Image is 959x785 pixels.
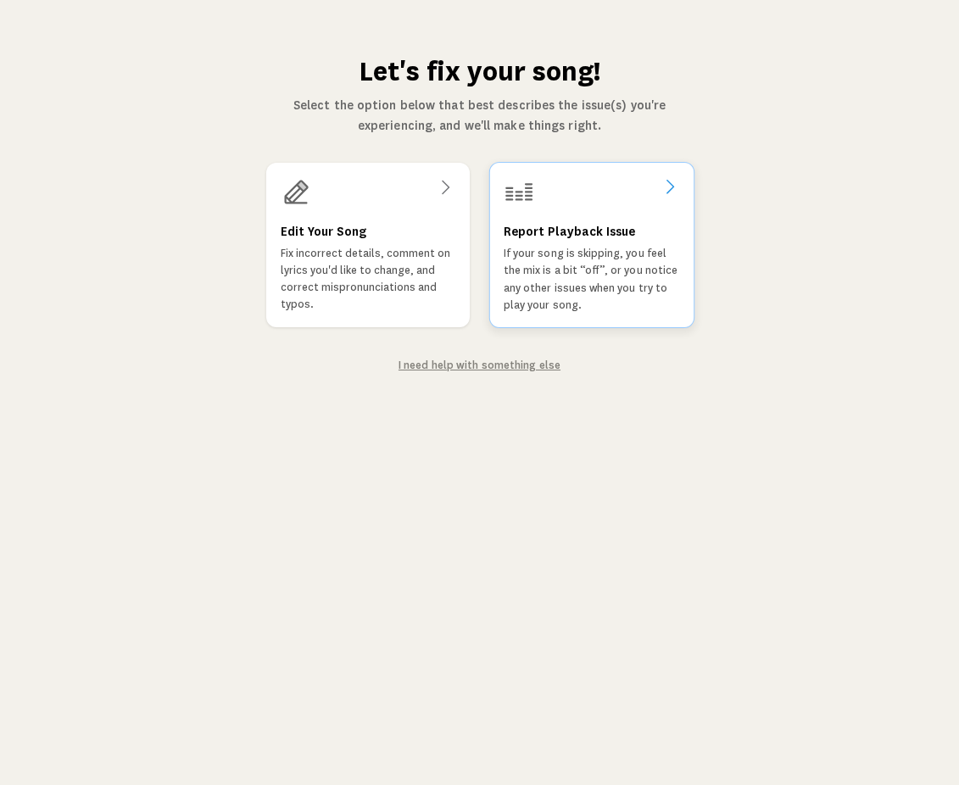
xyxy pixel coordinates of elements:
[266,163,470,327] a: Edit Your SongFix incorrect details, comment on lyrics you'd like to change, and correct mispronu...
[503,221,635,242] h3: Report Playback Issue
[281,245,455,313] p: Fix incorrect details, comment on lyrics you'd like to change, and correct mispronunciations and ...
[503,245,679,314] p: If your song is skipping, you feel the mix is a bit “off”, or you notice any other issues when yo...
[490,163,694,327] a: Report Playback IssueIf your song is skipping, you feel the mix is a bit “off”, or you notice any...
[265,95,695,136] p: Select the option below that best describes the issue(s) you're experiencing, and we'll make thin...
[265,54,695,88] h1: Let's fix your song!
[281,221,366,242] h3: Edit Your Song
[399,359,560,371] a: I need help with something else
